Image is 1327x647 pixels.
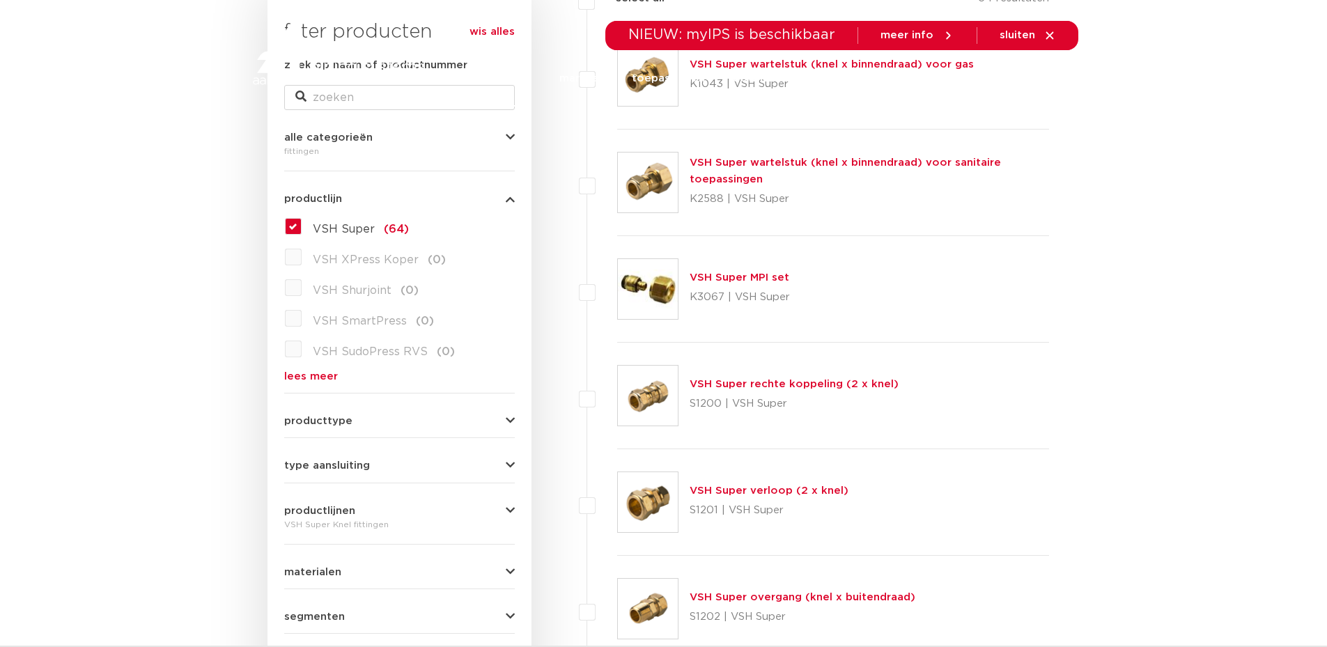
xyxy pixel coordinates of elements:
[475,50,531,107] a: producten
[284,516,515,533] div: VSH Super Knel fittingen
[690,393,899,415] p: S1200 | VSH Super
[284,371,515,382] a: lees meer
[880,30,933,40] span: meer info
[690,379,899,389] a: VSH Super rechte koppeling (2 x knel)
[313,315,407,327] span: VSH SmartPress
[628,28,835,42] span: NIEUW: myIPS is beschikbaar
[690,286,790,309] p: K3067 | VSH Super
[618,579,678,639] img: Thumbnail for VSH Super overgang (knel x buitendraad)
[690,188,1050,210] p: K2588 | VSH Super
[284,611,345,622] span: segmenten
[313,224,375,235] span: VSH Super
[892,50,940,107] a: over ons
[284,567,515,577] button: materialen
[690,157,1001,185] a: VSH Super wartelstuk (knel x binnendraad) voor sanitaire toepassingen
[284,460,515,471] button: type aansluiting
[313,346,428,357] span: VSH SudoPress RVS
[690,499,848,522] p: S1201 | VSH Super
[284,132,373,143] span: alle categorieën
[1000,30,1035,40] span: sluiten
[618,472,678,532] img: Thumbnail for VSH Super verloop (2 x knel)
[690,485,848,496] a: VSH Super verloop (2 x knel)
[384,224,409,235] span: (64)
[475,50,940,107] nav: Menu
[284,611,515,622] button: segmenten
[284,506,515,516] button: productlijnen
[733,50,792,107] a: downloads
[618,153,678,212] img: Thumbnail for VSH Super wartelstuk (knel x binnendraad) voor sanitaire toepassingen
[437,346,455,357] span: (0)
[820,50,864,107] a: services
[690,592,915,602] a: VSH Super overgang (knel x buitendraad)
[559,50,604,107] a: markten
[284,416,352,426] span: producttype
[284,567,341,577] span: materialen
[1000,29,1056,42] a: sluiten
[284,194,515,204] button: productlijn
[632,50,705,107] a: toepassingen
[284,132,515,143] button: alle categorieën
[284,416,515,426] button: producttype
[416,315,434,327] span: (0)
[690,606,915,628] p: S1202 | VSH Super
[618,366,678,426] img: Thumbnail for VSH Super rechte koppeling (2 x knel)
[284,506,355,516] span: productlijnen
[401,285,419,296] span: (0)
[618,259,678,319] img: Thumbnail for VSH Super MPI set
[690,272,789,283] a: VSH Super MPI set
[1010,46,1024,111] div: my IPS
[284,143,515,159] div: fittingen
[313,285,391,296] span: VSH Shurjoint
[428,254,446,265] span: (0)
[880,29,954,42] a: meer info
[284,194,342,204] span: productlijn
[313,254,419,265] span: VSH XPress Koper
[284,460,370,471] span: type aansluiting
